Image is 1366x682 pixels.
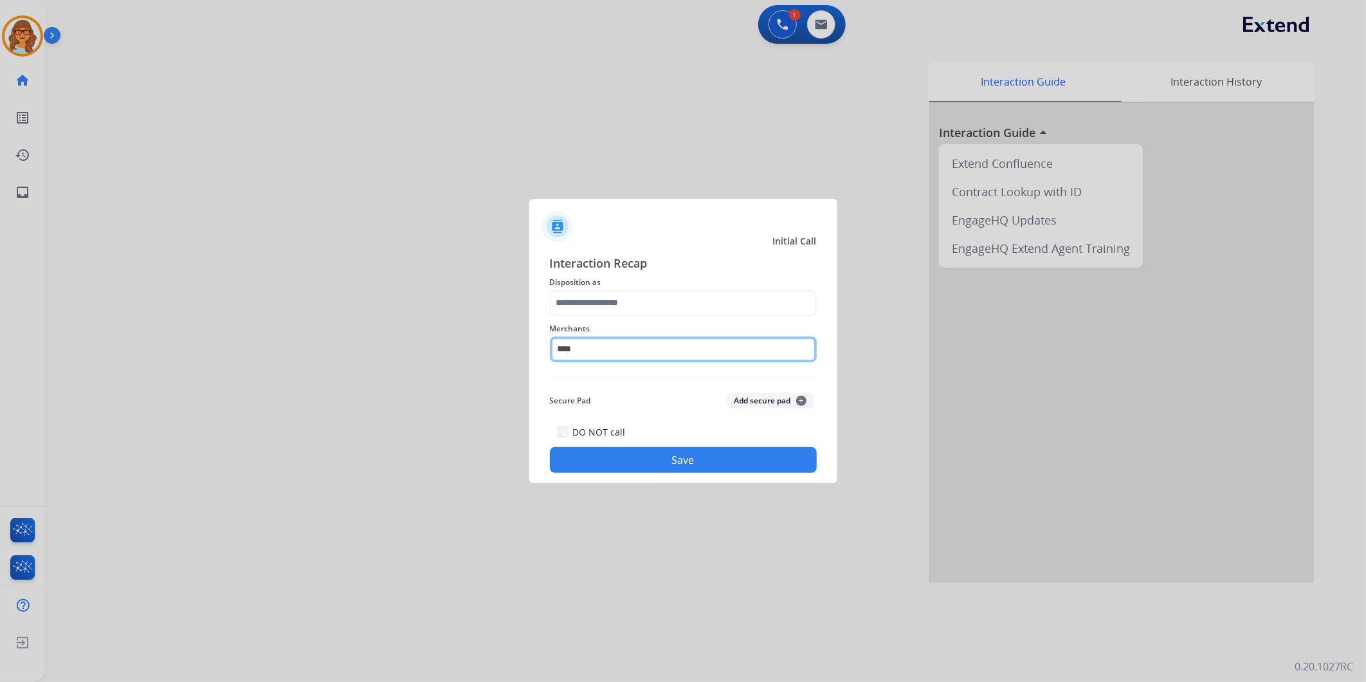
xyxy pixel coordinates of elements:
[550,393,591,409] span: Secure Pad
[550,321,817,336] span: Merchants
[550,378,817,378] img: contact-recap-line.svg
[796,396,806,406] span: +
[773,235,817,248] span: Initial Call
[727,393,814,409] button: Add secure pad+
[550,447,817,473] button: Save
[550,254,817,275] span: Interaction Recap
[1295,659,1353,674] p: 0.20.1027RC
[542,211,573,242] img: contactIcon
[550,275,817,290] span: Disposition as
[572,426,625,439] label: DO NOT call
